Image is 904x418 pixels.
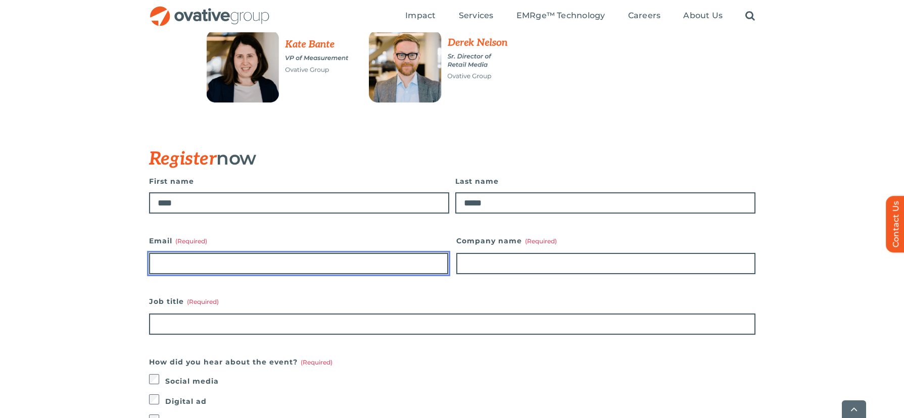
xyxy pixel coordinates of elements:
[456,234,755,248] label: Company name
[525,237,557,245] span: (Required)
[405,11,436,22] a: Impact
[405,11,436,21] span: Impact
[149,234,448,248] label: Email
[459,11,494,22] a: Services
[149,174,449,188] label: First name
[628,11,661,21] span: Careers
[165,374,755,388] label: Social media
[149,294,755,308] label: Job title
[516,11,605,22] a: EMRge™ Technology
[149,355,332,369] legend: How did you hear about the event?
[301,358,332,366] span: (Required)
[459,11,494,21] span: Services
[516,11,605,21] span: EMRge™ Technology
[455,174,755,188] label: Last name
[745,11,755,22] a: Search
[149,148,217,170] span: Register
[149,5,270,15] a: OG_Full_horizontal_RGB
[683,11,723,22] a: About Us
[628,11,661,22] a: Careers
[149,148,705,169] h3: now
[175,237,207,245] span: (Required)
[683,11,723,21] span: About Us
[187,298,219,305] span: (Required)
[165,394,755,408] label: Digital ad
